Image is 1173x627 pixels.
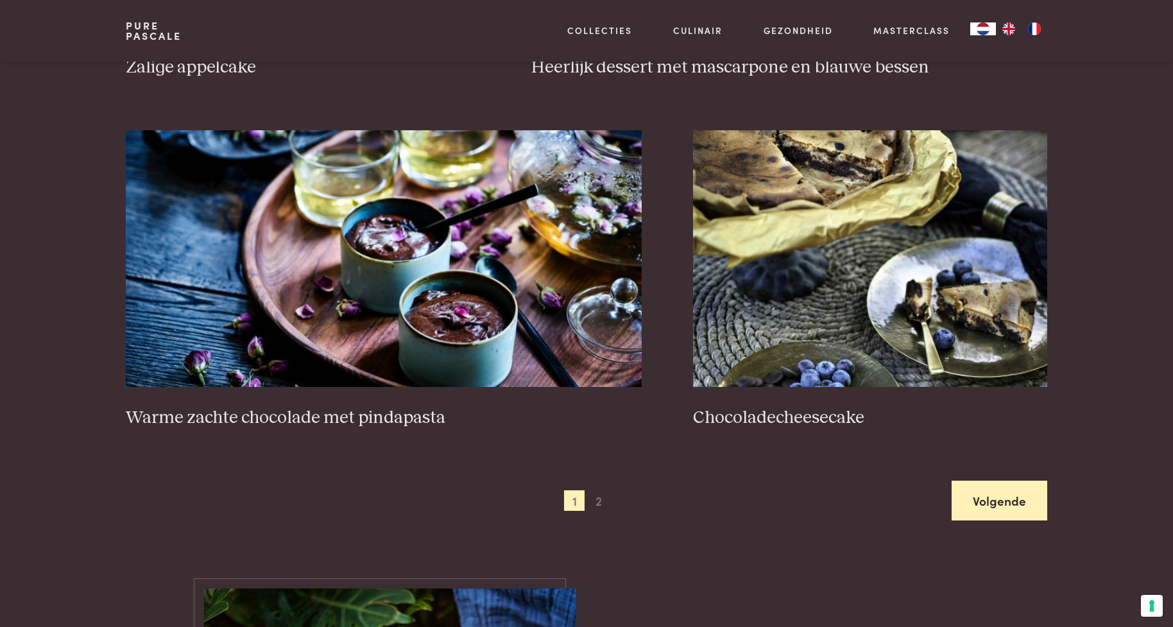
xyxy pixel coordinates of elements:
[970,22,996,35] div: Language
[126,130,642,387] img: Warme zachte chocolade met pindapasta
[1022,22,1047,35] a: FR
[693,130,1047,429] a: Chocoladecheesecake Chocoladecheesecake
[126,130,642,429] a: Warme zachte chocolade met pindapasta Warme zachte chocolade met pindapasta
[1141,595,1163,617] button: Uw voorkeuren voor toestemming voor trackingtechnologieën
[970,22,996,35] a: NL
[764,24,833,37] a: Gezondheid
[873,24,950,37] a: Masterclass
[970,22,1047,35] aside: Language selected: Nederlands
[126,56,480,79] h3: Zalige appelcake
[531,56,1048,79] h3: Heerlijk dessert met mascarpone en blauwe bessen
[996,22,1047,35] ul: Language list
[693,407,1047,429] h3: Chocoladecheesecake
[952,481,1047,521] a: Volgende
[693,130,1047,387] img: Chocoladecheesecake
[996,22,1022,35] a: EN
[567,24,632,37] a: Collecties
[673,24,723,37] a: Culinair
[126,21,182,41] a: PurePascale
[126,407,642,429] h3: Warme zachte chocolade met pindapasta
[588,490,609,511] span: 2
[564,490,585,511] span: 1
